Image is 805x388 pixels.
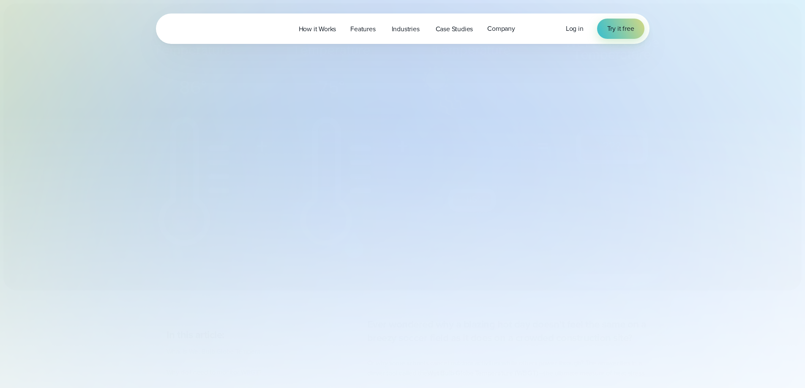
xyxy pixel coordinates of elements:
span: How it Works [299,24,336,34]
span: Log in [566,24,584,33]
a: Try it free [597,19,644,39]
a: Log in [566,24,584,34]
a: Case Studies [428,20,480,38]
span: Case Studies [436,24,473,34]
span: Features [350,24,375,34]
span: Try it free [607,24,634,34]
span: Company [487,24,515,34]
span: Industries [392,24,420,34]
a: How it Works [292,20,344,38]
